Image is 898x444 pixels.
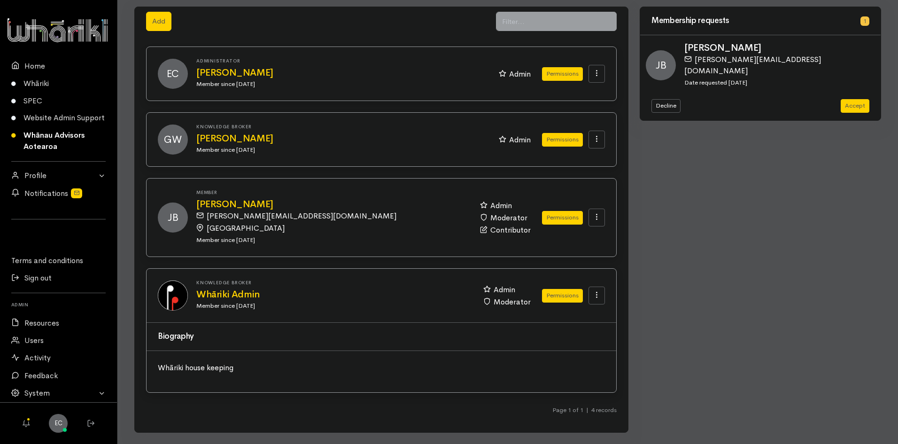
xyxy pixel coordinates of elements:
[651,99,681,113] button: Decline
[196,80,255,88] small: Member since [DATE]
[646,50,676,80] span: JB
[196,280,472,285] h6: Knowledge Broker
[651,16,855,25] h3: Membership requests
[542,133,583,147] button: Permissions
[552,406,617,414] small: Page 1 of 1 4 records
[11,299,106,310] h6: Admin
[496,12,598,31] input: Filter...
[196,190,469,195] h6: Member
[196,289,472,300] a: Whāriki Admin
[158,362,605,374] p: Whāriki house keeping
[480,199,531,211] div: Admin
[196,58,488,63] h6: Administrator
[158,203,188,233] span: JB
[860,16,869,26] span: 1
[542,289,583,303] button: Permissions
[158,125,188,155] span: GW
[684,53,869,77] div: [PERSON_NAME][EMAIL_ADDRESS][DOMAIN_NAME]
[480,211,531,224] div: Moderator
[35,225,82,236] iframe: LinkedIn Embedded Content
[483,296,531,308] div: Moderator
[196,302,255,310] small: Member since [DATE]
[196,133,488,144] a: [PERSON_NAME]
[841,99,869,113] button: Accept
[146,12,171,31] button: Add
[542,67,583,81] button: Permissions
[542,211,583,225] button: Permissions
[196,236,255,244] small: Member since [DATE]
[158,59,188,89] span: EC
[480,224,531,236] div: Contributor
[586,406,588,414] span: |
[49,414,68,433] a: EC
[196,124,488,129] h6: Knowledge Broker
[196,199,469,210] a: [PERSON_NAME]
[196,68,488,78] a: [PERSON_NAME]
[499,68,531,80] div: Admin
[684,78,747,86] small: Date requested [DATE]
[483,283,531,296] div: Admin
[158,332,605,341] h3: Biography
[684,43,875,53] h2: [PERSON_NAME]
[196,222,463,234] div: [GEOGRAPHIC_DATA]
[196,146,255,154] small: Member since [DATE]
[158,280,188,311] img: 65e24b95-2010-4076-bb95-7fcd263df496.jpg
[196,210,463,222] div: [PERSON_NAME][EMAIL_ADDRESS][DOMAIN_NAME]
[499,133,531,146] div: Admin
